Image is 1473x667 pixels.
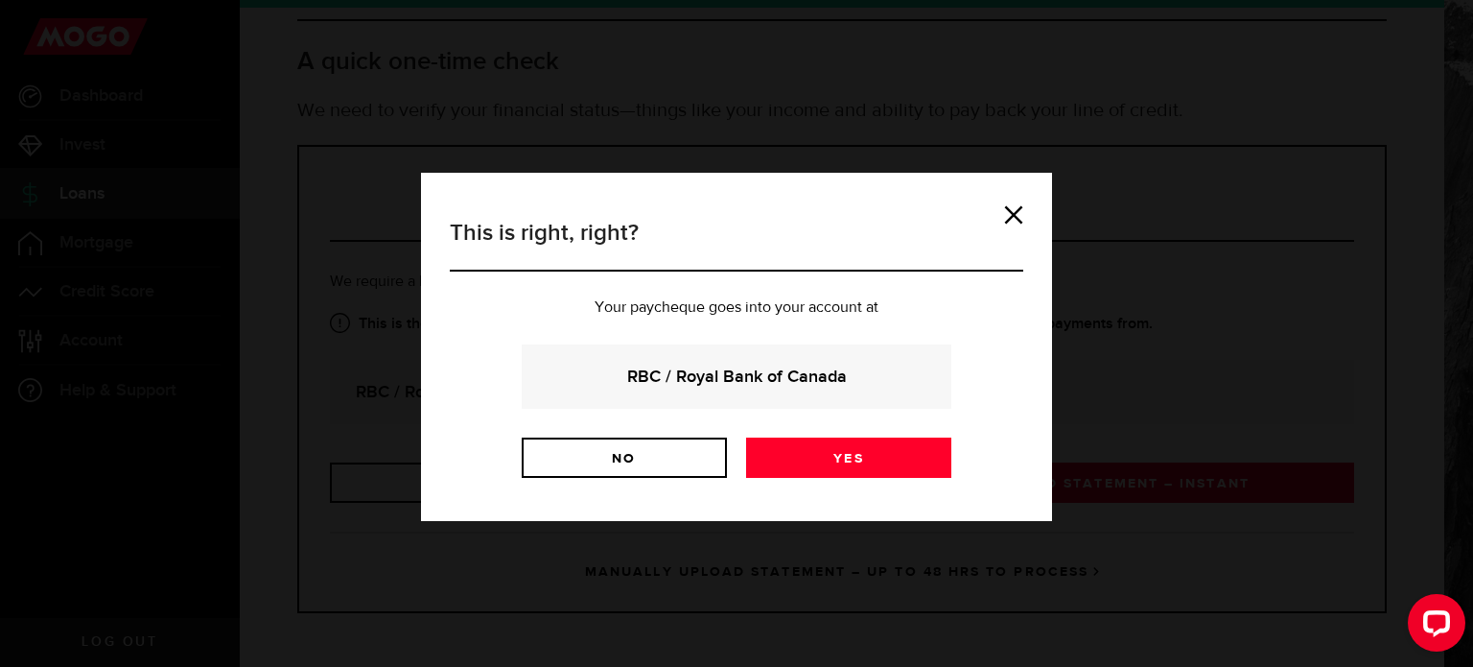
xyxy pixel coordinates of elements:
[746,438,951,478] a: Yes
[450,300,1023,316] p: Your paycheque goes into your account at
[1392,586,1473,667] iframe: LiveChat chat widget
[522,438,727,478] a: No
[548,364,925,390] strong: RBC / Royal Bank of Canada
[450,216,1023,272] h3: This is right, right?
